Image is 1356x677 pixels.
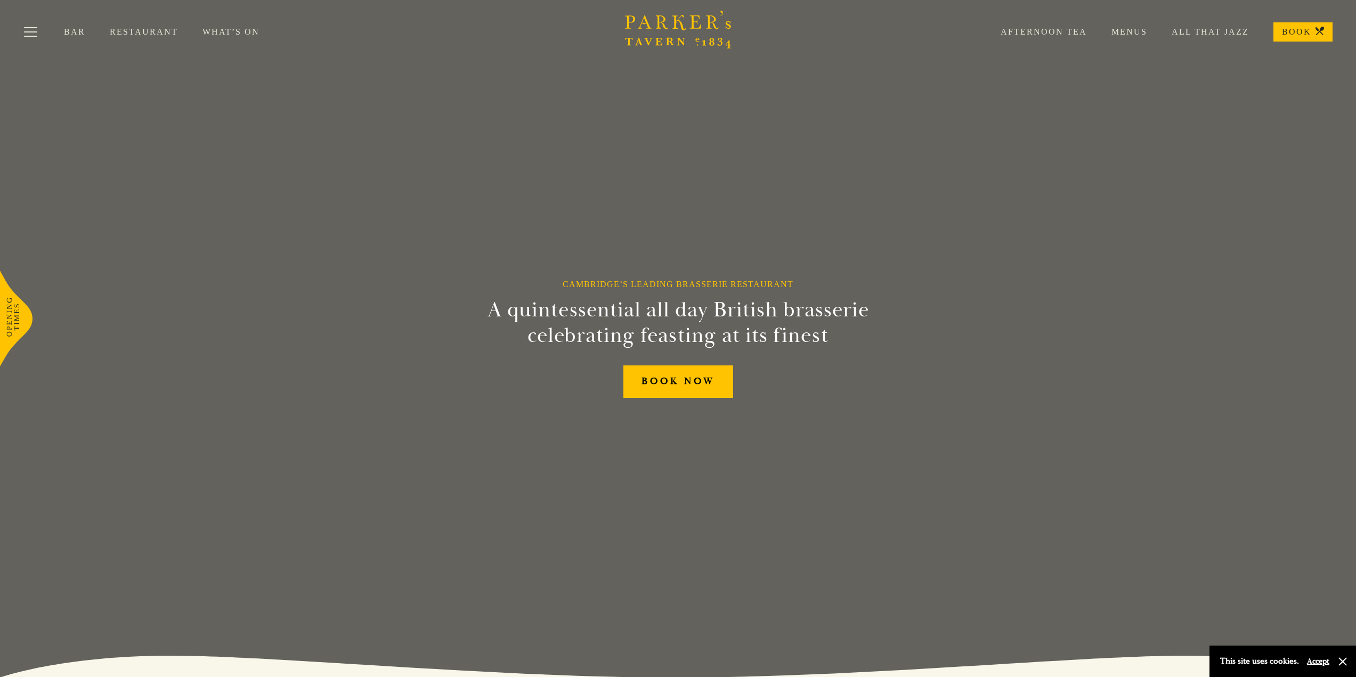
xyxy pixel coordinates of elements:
[623,365,733,398] a: BOOK NOW
[563,279,793,289] h1: Cambridge’s Leading Brasserie Restaurant
[1337,656,1348,667] button: Close and accept
[1220,654,1299,669] p: This site uses cookies.
[1307,656,1329,666] button: Accept
[435,297,921,348] h2: A quintessential all day British brasserie celebrating feasting at its finest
